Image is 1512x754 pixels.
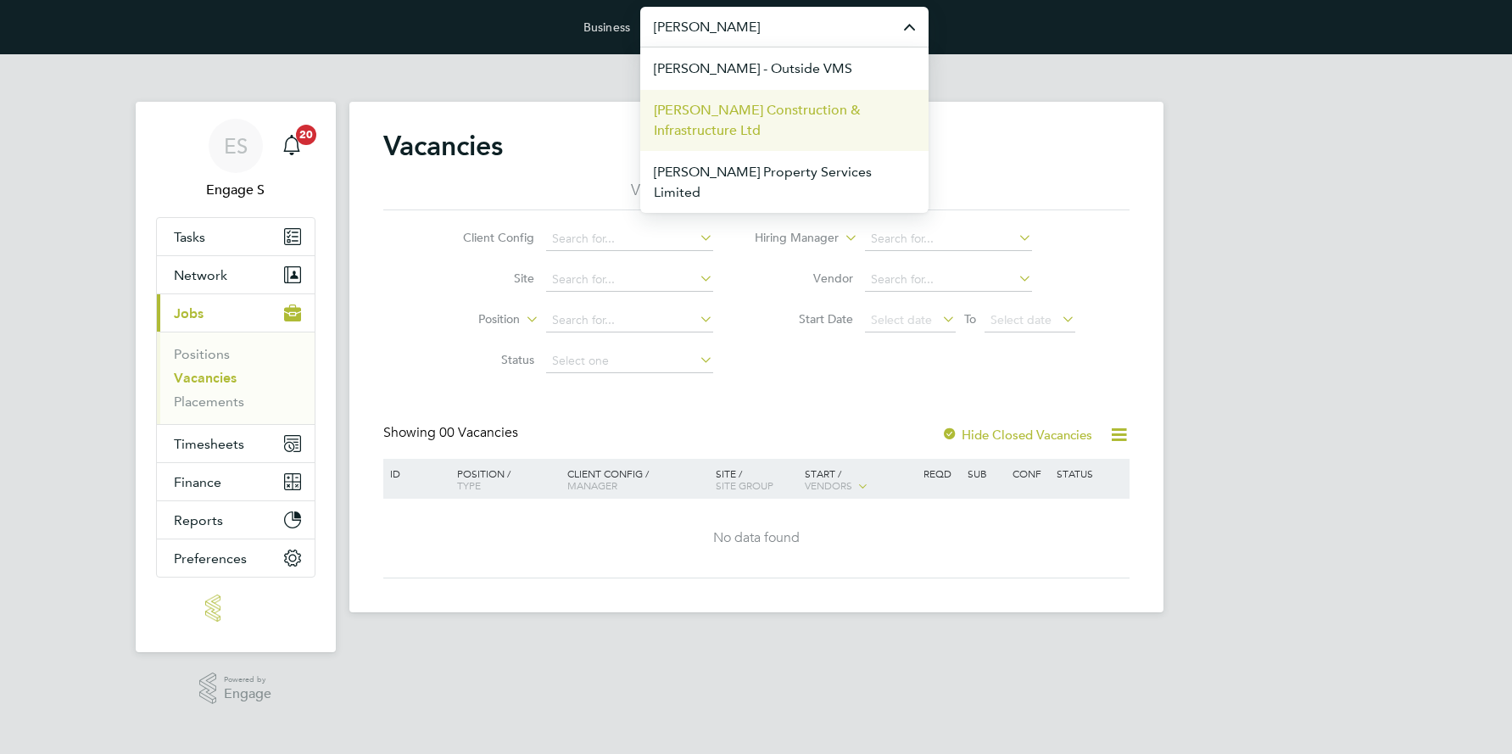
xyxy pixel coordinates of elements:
div: Sub [963,459,1007,488]
span: Vendors [805,478,852,492]
div: Position / [444,459,563,500]
span: [PERSON_NAME] - Outside VMS [654,59,852,79]
a: ESEngage S [156,119,315,200]
div: Client Config / [563,459,711,500]
span: Select date [990,312,1052,327]
span: Finance [174,474,221,490]
button: Timesheets [157,425,315,462]
span: 20 [296,125,316,145]
label: Vendor [756,271,853,286]
span: To [959,308,981,330]
label: Position [422,311,520,328]
a: Go to home page [156,595,315,622]
button: Finance [157,463,315,500]
div: ID [386,459,445,488]
nav: Main navigation [136,102,336,652]
span: 00 Vacancies [439,424,518,441]
span: Network [174,267,227,283]
span: [PERSON_NAME] Property Services Limited [654,162,915,203]
div: Jobs [157,332,315,424]
div: Status [1052,459,1126,488]
img: engage-logo-retina.png [205,595,266,622]
li: Vacancies I follow [631,180,751,210]
a: Powered byEngage [199,673,271,705]
span: Select date [871,312,932,327]
a: 20 [275,119,309,173]
span: Type [457,478,481,492]
h2: Vacancies [383,129,503,163]
div: Site / [711,459,801,500]
input: Search for... [865,268,1032,292]
label: Hiring Manager [741,230,839,247]
button: Reports [157,501,315,539]
label: Site [437,271,534,286]
span: Jobs [174,305,204,321]
a: Positions [174,346,230,362]
a: Tasks [157,218,315,255]
span: Powered by [224,673,271,687]
a: Placements [174,394,244,410]
label: Start Date [756,311,853,327]
span: ES [224,135,248,157]
a: Vacancies [174,370,237,386]
span: Manager [567,478,617,492]
input: Search for... [865,227,1032,251]
span: Engage [224,687,271,701]
input: Search for... [546,227,713,251]
input: Search for... [546,309,713,332]
span: Tasks [174,229,205,245]
span: Engage S [156,180,315,200]
span: Preferences [174,550,247,567]
button: Preferences [157,539,315,577]
div: Reqd [919,459,963,488]
label: Business [583,20,630,35]
div: Conf [1008,459,1052,488]
div: Showing [383,424,522,442]
input: Select one [546,349,713,373]
button: Jobs [157,294,315,332]
button: Network [157,256,315,293]
input: Search for... [546,268,713,292]
span: Site Group [716,478,773,492]
label: Hide Closed Vacancies [941,427,1092,443]
span: Reports [174,512,223,528]
label: Client Config [437,230,534,245]
span: [PERSON_NAME] Construction & Infrastructure Ltd [654,100,915,141]
div: Start / [801,459,919,501]
span: Timesheets [174,436,244,452]
label: Status [437,352,534,367]
div: No data found [386,529,1127,547]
